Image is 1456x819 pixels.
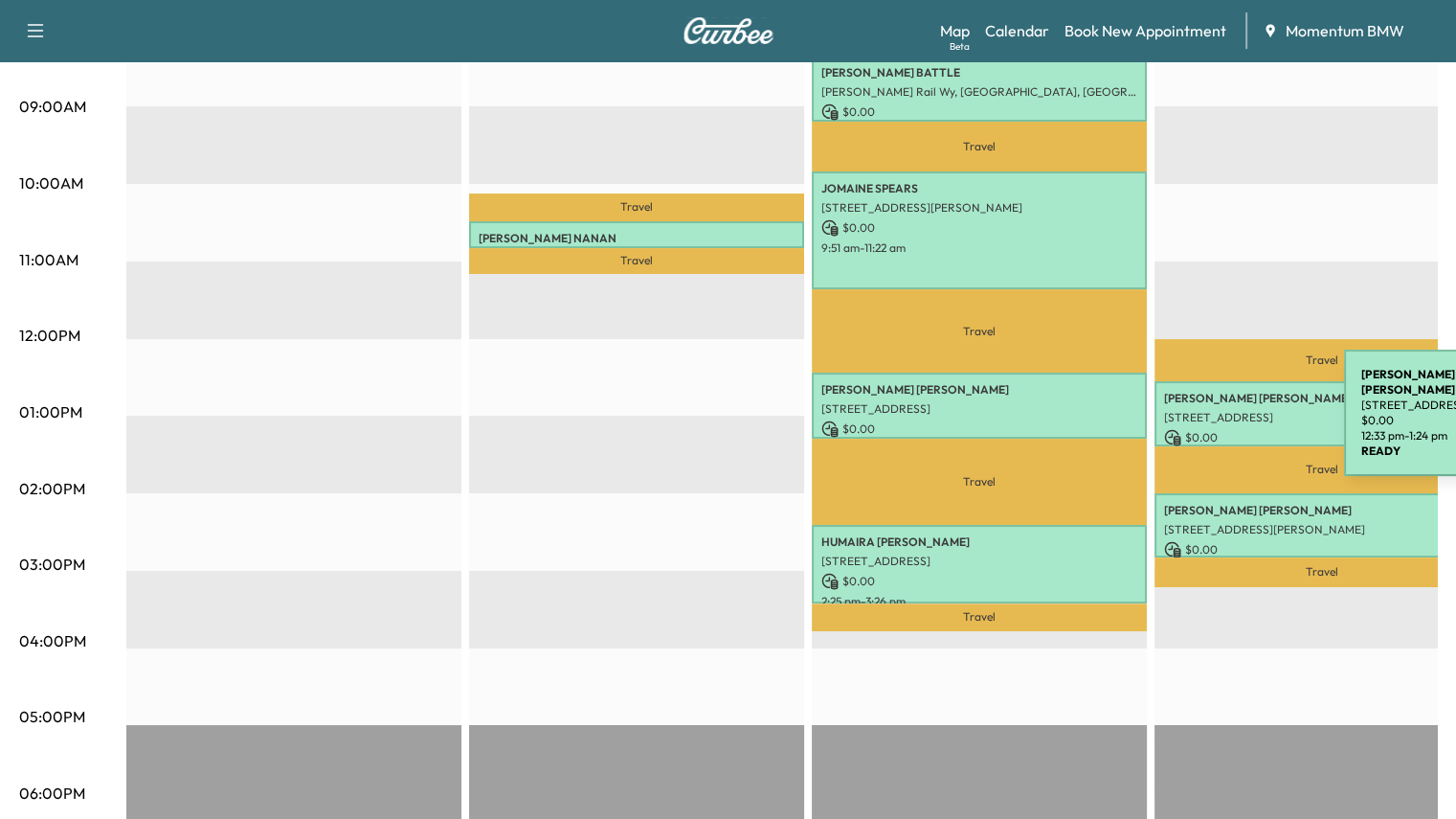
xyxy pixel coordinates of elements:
[812,122,1147,171] p: Travel
[19,95,86,118] p: 09:00AM
[479,231,795,246] p: [PERSON_NAME] NANAN
[821,594,1137,609] p: 2:25 pm - 3:26 pm
[812,603,1147,630] p: Travel
[19,248,78,271] p: 11:00AM
[821,84,1137,100] p: [PERSON_NAME] Rail Wy, [GEOGRAPHIC_DATA], [GEOGRAPHIC_DATA]
[1286,19,1404,42] span: Momentum BMW
[1064,19,1226,42] a: Book New Appointment
[19,553,85,576] p: 03:00PM
[821,421,1137,438] p: $ 0.00
[821,219,1137,237] p: $ 0.00
[1361,367,1455,397] b: [PERSON_NAME] [PERSON_NAME]
[821,240,1137,256] p: 9:51 am - 11:22 am
[19,324,80,347] p: 12:00PM
[812,439,1147,525] p: Travel
[985,19,1049,42] a: Calendar
[19,782,85,805] p: 06:00PM
[821,200,1137,216] p: [STREET_ADDRESS][PERSON_NAME]
[1361,444,1400,458] b: READY
[19,171,83,194] p: 10:00AM
[812,289,1147,373] p: Travel
[469,193,804,220] p: Travel
[821,573,1137,590] p: $ 0.00
[821,65,1137,80] p: [PERSON_NAME] BATTLE
[821,401,1137,417] p: [STREET_ADDRESS]
[19,705,85,728] p: 05:00PM
[469,248,804,274] p: Travel
[821,535,1137,550] p: HUMAIRA [PERSON_NAME]
[19,629,86,652] p: 04:00PM
[821,181,1137,196] p: JOMAINE SPEARS
[821,382,1137,398] p: [PERSON_NAME] [PERSON_NAME]
[821,103,1137,121] p: $ 0.00
[19,400,82,423] p: 01:00PM
[950,39,970,54] div: Beta
[683,17,774,44] img: Curbee Logo
[821,554,1137,569] p: [STREET_ADDRESS]
[940,19,970,42] a: MapBeta
[19,477,85,500] p: 02:00PM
